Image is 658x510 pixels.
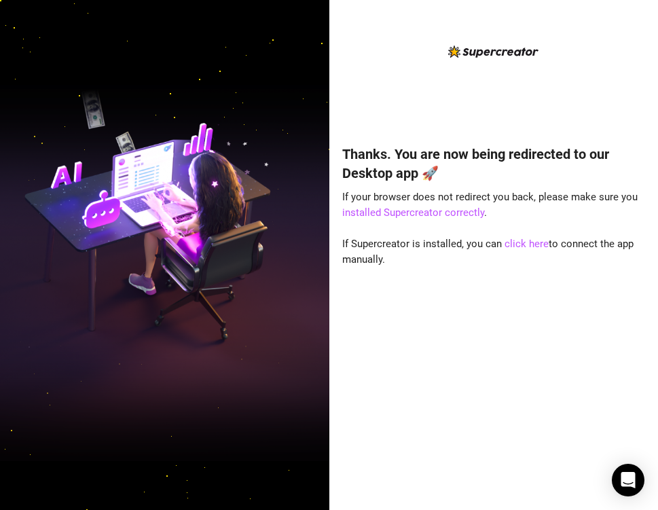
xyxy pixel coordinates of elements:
[342,191,638,219] span: If your browser does not redirect you back, please make sure you .
[448,45,538,58] img: logo-BBDzfeDw.svg
[342,206,484,219] a: installed Supercreator correctly
[505,238,549,250] a: click here
[342,145,645,183] h4: Thanks. You are now being redirected to our Desktop app 🚀
[342,238,634,266] span: If Supercreator is installed, you can to connect the app manually.
[612,464,644,496] div: Open Intercom Messenger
